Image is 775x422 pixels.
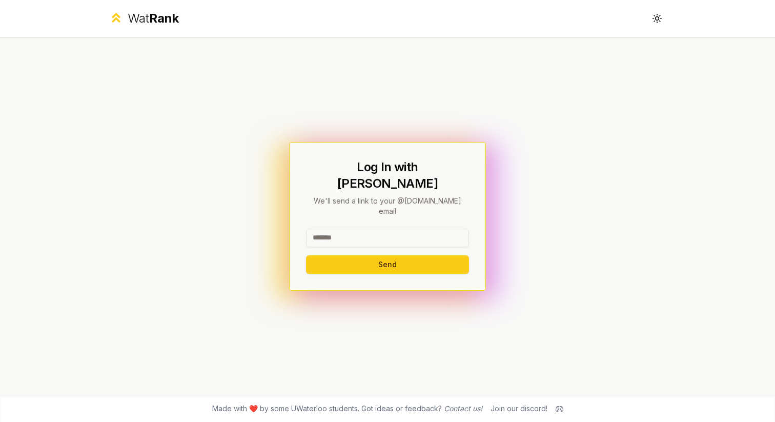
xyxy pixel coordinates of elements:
a: Contact us! [444,404,482,413]
h1: Log In with [PERSON_NAME] [306,159,469,192]
button: Send [306,255,469,274]
a: WatRank [109,10,179,27]
span: Made with ❤️ by some UWaterloo students. Got ideas or feedback? [212,404,482,414]
div: Wat [128,10,179,27]
span: Rank [149,11,179,26]
p: We'll send a link to your @[DOMAIN_NAME] email [306,196,469,216]
div: Join our discord! [491,404,547,414]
